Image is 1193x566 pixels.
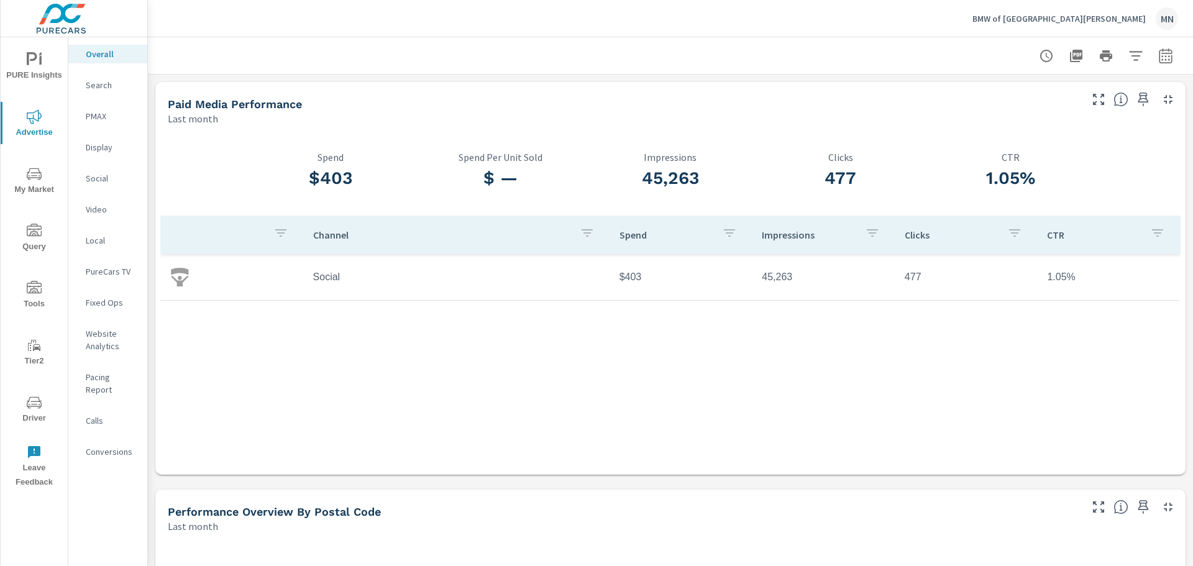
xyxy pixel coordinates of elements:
[1089,497,1108,517] button: Make Fullscreen
[86,371,137,396] p: Pacing Report
[4,52,64,83] span: PURE Insights
[4,395,64,426] span: Driver
[1123,43,1148,68] button: Apply Filters
[86,414,137,427] p: Calls
[86,48,137,60] p: Overall
[68,324,147,355] div: Website Analytics
[68,442,147,461] div: Conversions
[68,107,147,126] div: PMAX
[68,200,147,219] div: Video
[86,234,137,247] p: Local
[1113,500,1128,514] span: Understand performance data by postal code. Individual postal codes can be selected and expanded ...
[303,262,610,293] td: Social
[168,98,302,111] h5: Paid Media Performance
[4,109,64,140] span: Advertise
[68,169,147,188] div: Social
[1133,497,1153,517] span: Save this to your personalized report
[926,152,1096,163] p: CTR
[1094,43,1118,68] button: Print Report
[752,262,895,293] td: 45,263
[86,141,137,153] p: Display
[1,37,68,495] div: nav menu
[313,229,570,241] p: Channel
[762,229,855,241] p: Impressions
[245,168,416,189] h3: $403
[68,262,147,281] div: PureCars TV
[905,229,998,241] p: Clicks
[1133,89,1153,109] span: Save this to your personalized report
[1158,497,1178,517] button: Minimize Widget
[416,168,586,189] h3: $ —
[610,262,752,293] td: $403
[1113,92,1128,107] span: Understand performance metrics over the selected time range.
[926,168,1096,189] h3: 1.05%
[68,138,147,157] div: Display
[68,45,147,63] div: Overall
[68,231,147,250] div: Local
[68,76,147,94] div: Search
[4,167,64,197] span: My Market
[168,519,218,534] p: Last month
[1156,7,1178,30] div: MN
[1047,229,1140,241] p: CTR
[416,152,586,163] p: Spend Per Unit Sold
[86,265,137,278] p: PureCars TV
[1037,262,1180,293] td: 1.05%
[1089,89,1108,109] button: Make Fullscreen
[170,268,189,286] img: icon-social.svg
[895,262,1038,293] td: 477
[68,293,147,312] div: Fixed Ops
[4,281,64,311] span: Tools
[86,203,137,216] p: Video
[86,110,137,122] p: PMAX
[585,168,756,189] h3: 45,263
[4,445,64,490] span: Leave Feedback
[245,152,416,163] p: Spend
[68,411,147,430] div: Calls
[86,445,137,458] p: Conversions
[1158,89,1178,109] button: Minimize Widget
[972,13,1146,24] p: BMW of [GEOGRAPHIC_DATA][PERSON_NAME]
[86,172,137,185] p: Social
[585,152,756,163] p: Impressions
[4,224,64,254] span: Query
[168,505,381,518] h5: Performance Overview By Postal Code
[619,229,713,241] p: Spend
[86,296,137,309] p: Fixed Ops
[168,111,218,126] p: Last month
[68,368,147,399] div: Pacing Report
[1064,43,1089,68] button: "Export Report to PDF"
[4,338,64,368] span: Tier2
[756,168,926,189] h3: 477
[86,327,137,352] p: Website Analytics
[756,152,926,163] p: Clicks
[86,79,137,91] p: Search
[1153,43,1178,68] button: Select Date Range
